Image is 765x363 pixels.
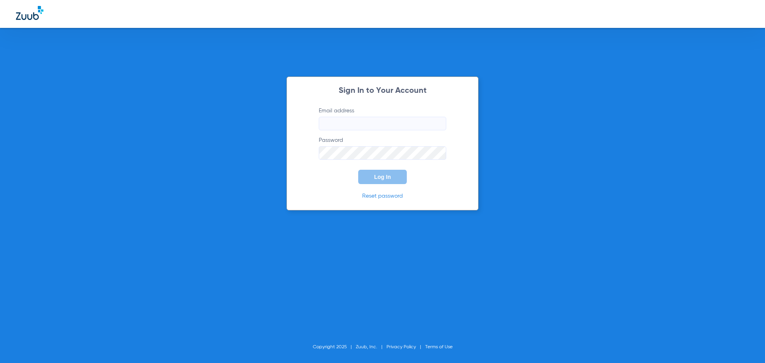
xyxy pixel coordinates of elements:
h2: Sign In to Your Account [307,87,458,95]
input: Password [319,146,446,160]
a: Terms of Use [425,345,453,349]
li: Copyright 2025 [313,343,356,351]
img: Zuub Logo [16,6,43,20]
input: Email address [319,117,446,130]
label: Password [319,136,446,160]
label: Email address [319,107,446,130]
a: Privacy Policy [386,345,416,349]
button: Log In [358,170,407,184]
a: Reset password [362,193,403,199]
span: Log In [374,174,391,180]
li: Zuub, Inc. [356,343,386,351]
